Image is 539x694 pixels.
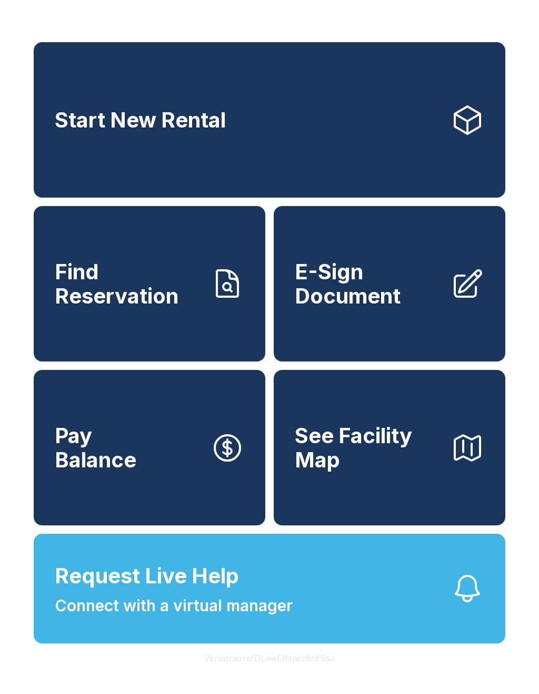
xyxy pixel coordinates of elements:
[34,370,265,525] button: PayBalance
[274,206,505,361] a: E-Sign Document
[295,260,442,308] span: E-Sign Document
[295,424,442,472] span: See Facility Map
[55,260,202,308] span: Find Reservation
[55,424,136,472] span: Pay Balance
[274,370,505,525] button: See Facility Map
[34,42,505,198] a: Start New Rental
[55,594,293,618] span: Connect with a virtual manager
[34,206,265,361] a: Find Reservation
[34,534,505,643] button: Request Live HelpConnect with a virtual manager
[196,643,343,673] button: VersionkrrefDLawElMlwz8nfSsJ
[55,560,239,592] span: Request Live Help
[55,108,226,132] span: Start New Rental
